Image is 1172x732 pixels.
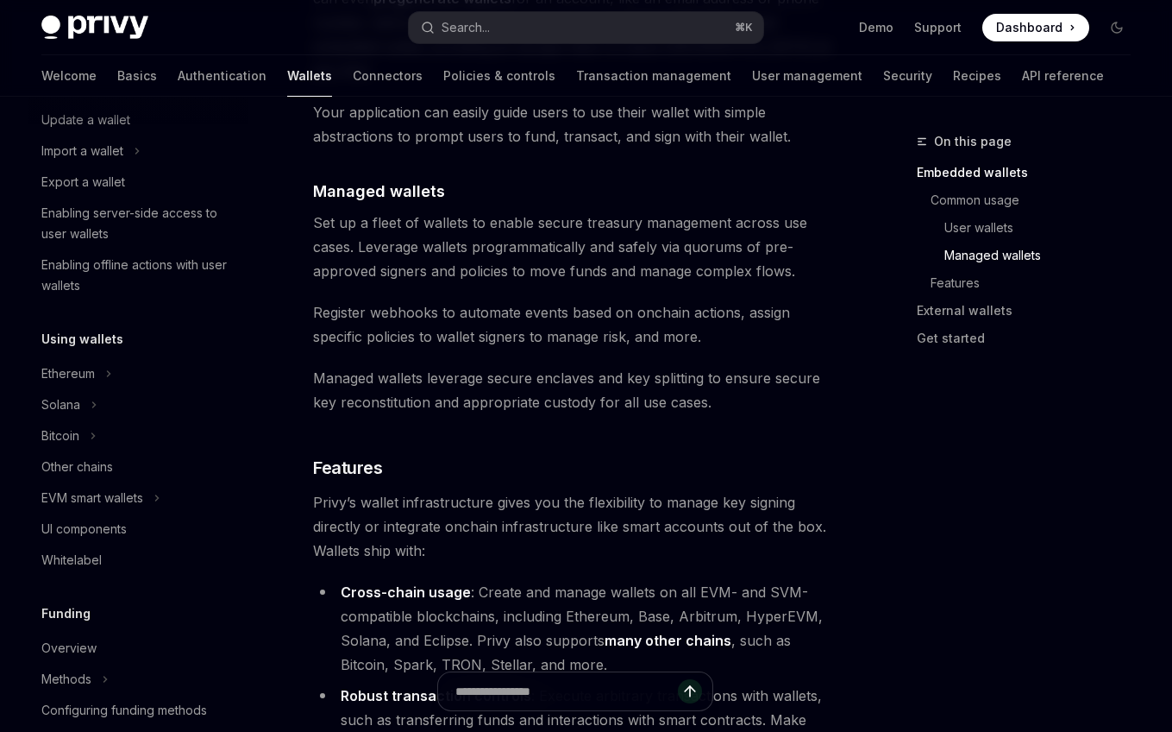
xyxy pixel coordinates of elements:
div: Search... [442,17,490,38]
img: dark logo [41,16,148,40]
a: Common usage [917,186,1144,214]
a: Recipes [953,55,1001,97]
span: Set up a fleet of wallets to enable secure treasury management across use cases. Leverage wallets... [313,211,837,283]
a: Features [917,269,1144,297]
button: Send message [678,679,702,704]
button: Toggle Import a wallet section [28,136,248,167]
div: EVM smart wallets [41,488,143,508]
a: Wallets [287,55,332,97]
a: Connectors [353,55,423,97]
span: Register webhooks to automate events based on onchain actions, assign specific policies to wallet... [313,300,837,349]
button: Toggle Ethereum section [28,358,248,389]
div: Configuring funding methods [41,700,207,721]
span: Your application can easily guide users to use their wallet with simple abstractions to prompt us... [313,100,837,148]
li: : Create and manage wallets on all EVM- and SVM-compatible blockchains, including Ethereum, Base,... [313,580,837,677]
strong: Cross-chain usage [341,584,471,601]
h5: Funding [41,603,91,624]
span: Features [313,456,382,480]
span: ⌘ K [735,21,753,35]
a: Other chains [28,451,248,483]
div: Enabling server-side access to user wallets [41,203,238,244]
a: Dashboard [982,14,1089,41]
a: User management [752,55,862,97]
button: Open search [409,12,762,43]
span: Managed wallets leverage secure enclaves and key splitting to ensure secure key reconstitution an... [313,366,837,414]
div: Whitelabel [41,550,102,571]
div: Other chains [41,457,113,477]
a: Security [883,55,932,97]
a: Managed wallets [917,242,1144,269]
a: Policies & controls [443,55,555,97]
div: Overview [41,638,97,659]
a: API reference [1022,55,1104,97]
button: Toggle dark mode [1103,14,1131,41]
span: Managed wallets [313,180,445,203]
span: Privy’s wallet infrastructure gives you the flexibility to manage key signing directly or integra... [313,490,837,563]
div: Ethereum [41,363,95,384]
a: External wallets [917,297,1144,325]
a: Embedded wallets [917,159,1144,186]
button: Toggle Methods section [28,664,248,695]
a: Enabling server-side access to user wallets [28,198,248,249]
button: Toggle Bitcoin section [28,420,248,451]
a: Enabling offline actions with user wallets [28,249,248,301]
a: Authentication [178,55,266,97]
a: Welcome [41,55,97,97]
a: Export a wallet [28,167,248,198]
button: Toggle Solana section [28,389,248,420]
span: On this page [934,131,1012,152]
a: User wallets [917,214,1144,242]
input: Ask a question... [455,672,678,710]
div: Bitcoin [41,426,79,446]
a: Whitelabel [28,545,248,576]
a: Demo [859,19,893,36]
a: Get started [917,325,1144,352]
div: Methods [41,669,91,690]
a: UI components [28,514,248,545]
button: Toggle EVM smart wallets section [28,483,248,514]
a: Configuring funding methods [28,695,248,726]
div: Enabling offline actions with user wallets [41,255,238,296]
a: Overview [28,633,248,664]
a: Support [914,19,962,36]
a: many other chains [605,632,731,650]
h5: Using wallets [41,329,123,350]
div: Export a wallet [41,172,125,192]
div: Import a wallet [41,141,123,161]
div: UI components [41,519,127,540]
span: Dashboard [996,19,1062,36]
a: Basics [117,55,157,97]
div: Solana [41,394,80,415]
a: Transaction management [576,55,731,97]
